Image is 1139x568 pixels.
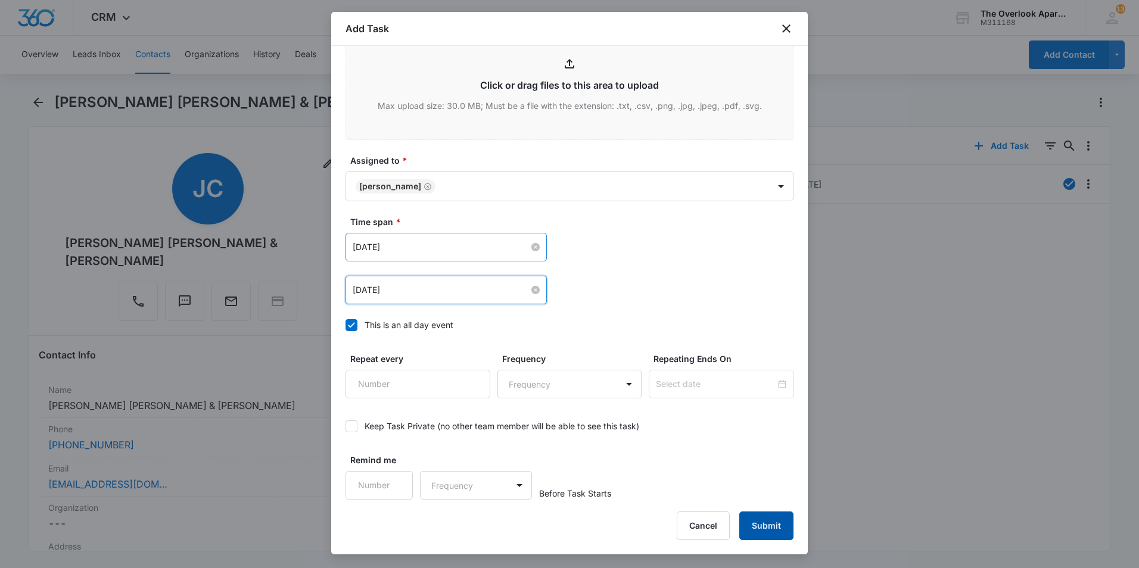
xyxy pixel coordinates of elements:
div: [PERSON_NAME] [359,182,421,191]
input: Oct 7, 2025 [353,241,529,254]
div: This is an all day event [365,319,453,331]
input: Select date [656,377,776,391]
div: Remove William Traylor [421,182,432,191]
label: Repeating Ends On [653,352,798,365]
button: Submit [739,511,793,540]
span: close-circle [531,286,540,294]
label: Frequency [502,352,647,365]
input: Number [346,370,490,398]
button: close [779,21,793,36]
label: Repeat every [350,352,495,365]
label: Time span [350,216,798,228]
button: Cancel [677,511,730,540]
label: Assigned to [350,154,798,167]
span: close-circle [531,243,540,251]
input: Number [346,471,413,500]
h1: Add Task [346,21,389,36]
span: Before Task Starts [539,487,611,500]
div: Keep Task Private (no other team member will be able to see this task) [365,420,639,432]
label: Remind me [350,454,418,466]
input: Oct 7, 2025 [353,283,529,297]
